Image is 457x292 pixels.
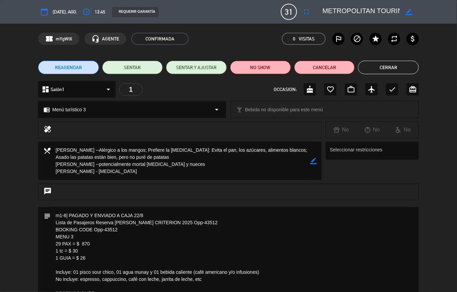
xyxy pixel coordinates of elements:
[409,85,417,93] i: card_giftcard
[44,107,50,113] i: chrome_reader_mode
[358,61,419,74] button: Cerrar
[347,85,355,93] i: work_outline
[38,6,50,18] button: calendar_today
[102,35,119,43] span: AGENTE
[166,61,227,74] button: SENTAR Y AJUSTAR
[372,35,380,43] i: star
[44,125,52,135] i: healing
[353,35,361,43] i: block
[52,106,86,114] span: Menú turístico 3
[104,85,112,93] i: arrow_drop_down
[245,106,323,114] span: Bebida no disponible para este menú
[42,85,50,93] i: dashboard
[310,158,317,164] i: border_color
[390,35,398,43] i: repeat
[80,6,92,18] button: access_time
[326,85,334,93] i: favorite_border
[43,212,51,220] i: subject
[112,7,159,17] div: REQUERIR GARANTÍA
[91,35,100,43] i: headset_mic
[300,6,313,18] button: fullscreen
[230,61,291,74] button: NO SHOW
[306,85,314,93] i: cake
[409,35,417,43] i: attach_money
[213,106,221,114] i: arrow_drop_down
[43,147,51,154] i: local_dining
[102,61,163,74] button: SENTAR
[326,125,357,134] div: No
[302,8,311,16] i: fullscreen
[406,9,412,15] i: border_color
[119,83,143,96] div: 1
[55,64,82,71] span: REAGENDAR
[40,8,48,16] i: calendar_today
[299,35,315,43] em: Visitas
[82,8,90,16] i: access_time
[53,8,77,16] span: [DATE], ago.
[44,187,52,197] i: chat
[236,107,243,113] i: local_bar
[388,85,396,93] i: check
[131,33,189,45] span: CONFIRMADA
[293,35,295,43] span: 0
[294,61,355,74] button: Cancelar
[357,125,387,134] div: No
[45,35,53,43] span: confirmation_number
[388,125,419,134] div: No
[56,35,72,43] span: mYgWl6
[95,8,105,16] span: 12:45
[281,4,297,20] span: 31
[274,86,297,93] span: OCCASION:
[334,35,343,43] i: outlined_flag
[368,85,376,93] i: airplanemode_active
[38,61,99,74] button: REAGENDAR
[51,86,64,93] span: Salón1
